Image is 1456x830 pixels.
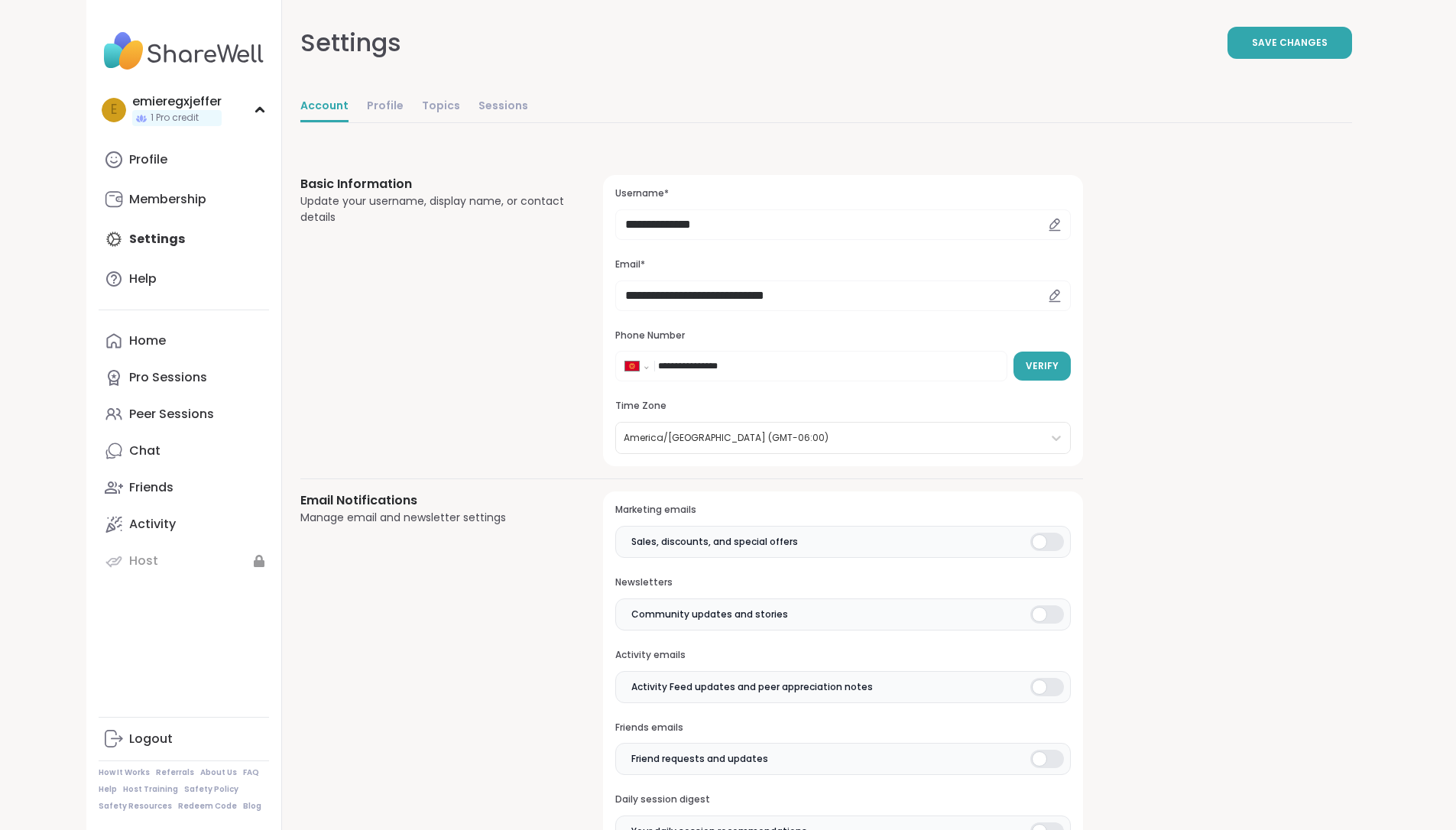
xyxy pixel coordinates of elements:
button: Save Changes [1227,27,1352,59]
a: Referrals [156,767,194,778]
a: How It Works [99,767,150,778]
h3: Activity emails [615,649,1070,662]
a: Host Training [123,784,178,795]
h3: Time Zone [615,400,1070,413]
span: 1 Pro credit [151,112,199,125]
span: Activity Feed updates and peer appreciation notes [631,680,873,694]
a: Blog [243,801,261,812]
button: Verify [1013,352,1071,381]
a: Redeem Code [178,801,237,812]
div: Host [129,553,158,569]
h3: Daily session digest [615,793,1070,806]
a: About Us [200,767,237,778]
div: emieregxjeffer [132,93,222,110]
a: Help [99,261,269,297]
a: Account [300,92,349,122]
div: Settings [300,24,401,61]
span: Friend requests and updates [631,752,768,766]
a: Sessions [478,92,528,122]
h3: Friends emails [615,721,1070,734]
div: Profile [129,151,167,168]
div: Pro Sessions [129,369,207,386]
span: Save Changes [1252,36,1328,50]
a: Home [99,323,269,359]
span: Verify [1026,359,1059,373]
div: Peer Sessions [129,406,214,423]
a: FAQ [243,767,259,778]
a: Profile [99,141,269,178]
div: Friends [129,479,173,496]
a: Friends [99,469,269,506]
a: Safety Policy [184,784,238,795]
a: Pro Sessions [99,359,269,396]
span: Community updates and stories [631,608,788,621]
a: Chat [99,433,269,469]
a: Peer Sessions [99,396,269,433]
div: Logout [129,731,173,747]
div: Membership [129,191,206,208]
h3: Email Notifications [300,491,567,510]
h3: Email* [615,258,1070,271]
div: Help [129,271,157,287]
a: Activity [99,506,269,543]
div: Chat [129,443,161,459]
h3: Marketing emails [615,504,1070,517]
a: Topics [422,92,460,122]
div: Home [129,332,166,349]
a: Help [99,784,117,795]
h3: Username* [615,187,1070,200]
a: Membership [99,181,269,218]
a: Profile [367,92,404,122]
h3: Phone Number [615,329,1070,342]
div: Manage email and newsletter settings [300,510,567,526]
img: ShareWell Nav Logo [99,24,269,78]
h3: Basic Information [300,175,567,193]
a: Host [99,543,269,579]
div: Activity [129,516,176,533]
span: e [111,100,117,120]
a: Logout [99,721,269,757]
div: Update your username, display name, or contact details [300,193,567,225]
h3: Newsletters [615,576,1070,589]
a: Safety Resources [99,801,172,812]
span: Sales, discounts, and special offers [631,535,798,549]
